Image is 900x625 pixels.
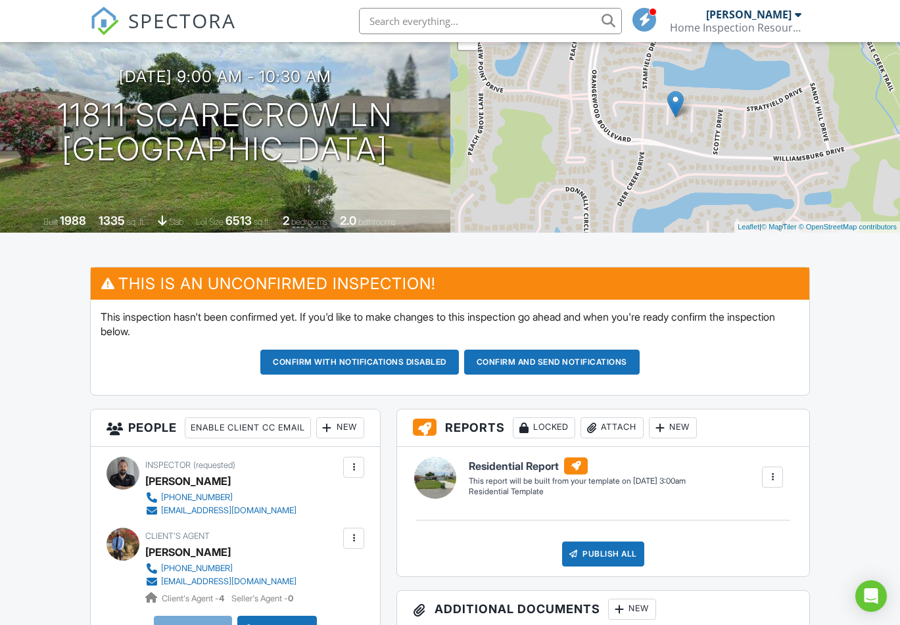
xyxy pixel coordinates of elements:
[145,491,296,504] a: [PHONE_NUMBER]
[161,505,296,516] div: [EMAIL_ADDRESS][DOMAIN_NAME]
[608,599,656,620] div: New
[193,460,235,470] span: (requested)
[761,223,797,231] a: © MapTiler
[145,460,191,470] span: Inspector
[670,21,801,34] div: Home Inspection Resource
[90,18,236,45] a: SPECTORA
[706,8,792,21] div: [PERSON_NAME]
[260,350,459,375] button: Confirm with notifications disabled
[734,221,900,233] div: |
[799,223,897,231] a: © OpenStreetMap contributors
[288,593,293,603] strong: 0
[161,576,296,587] div: [EMAIL_ADDRESS][DOMAIN_NAME]
[161,492,233,503] div: [PHONE_NUMBER]
[57,98,393,168] h1: 11811 Scarecrow Ln [GEOGRAPHIC_DATA]
[169,217,183,227] span: slab
[127,217,145,227] span: sq. ft.
[513,417,575,438] div: Locked
[738,223,759,231] a: Leaflet
[291,217,327,227] span: bedrooms
[562,542,644,567] div: Publish All
[469,476,686,486] div: This report will be built from your template on [DATE] 3:00am
[185,417,311,438] div: Enable Client CC Email
[162,593,226,603] span: Client's Agent -
[359,8,622,34] input: Search everything...
[225,214,252,227] div: 6513
[90,7,119,35] img: The Best Home Inspection Software - Spectora
[580,417,644,438] div: Attach
[283,214,289,227] div: 2
[145,575,296,588] a: [EMAIL_ADDRESS][DOMAIN_NAME]
[145,562,296,575] a: [PHONE_NUMBER]
[60,214,86,227] div: 1988
[145,471,231,491] div: [PERSON_NAME]
[91,409,380,447] h3: People
[358,217,396,227] span: bathrooms
[231,593,293,603] span: Seller's Agent -
[469,457,686,475] h6: Residential Report
[316,417,364,438] div: New
[119,68,331,85] h3: [DATE] 9:00 am - 10:30 am
[469,486,686,498] div: Residential Template
[649,417,697,438] div: New
[855,580,887,612] div: Open Intercom Messenger
[464,350,640,375] button: Confirm and send notifications
[101,310,799,339] p: This inspection hasn't been confirmed yet. If you'd like to make changes to this inspection go ah...
[91,267,809,300] h3: This is an Unconfirmed Inspection!
[128,7,236,34] span: SPECTORA
[397,409,809,447] h3: Reports
[196,217,224,227] span: Lot Size
[254,217,270,227] span: sq.ft.
[145,531,210,541] span: Client's Agent
[99,214,125,227] div: 1335
[219,593,224,603] strong: 4
[340,214,356,227] div: 2.0
[161,563,233,574] div: [PHONE_NUMBER]
[145,504,296,517] a: [EMAIL_ADDRESS][DOMAIN_NAME]
[43,217,58,227] span: Built
[145,542,231,562] a: [PERSON_NAME]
